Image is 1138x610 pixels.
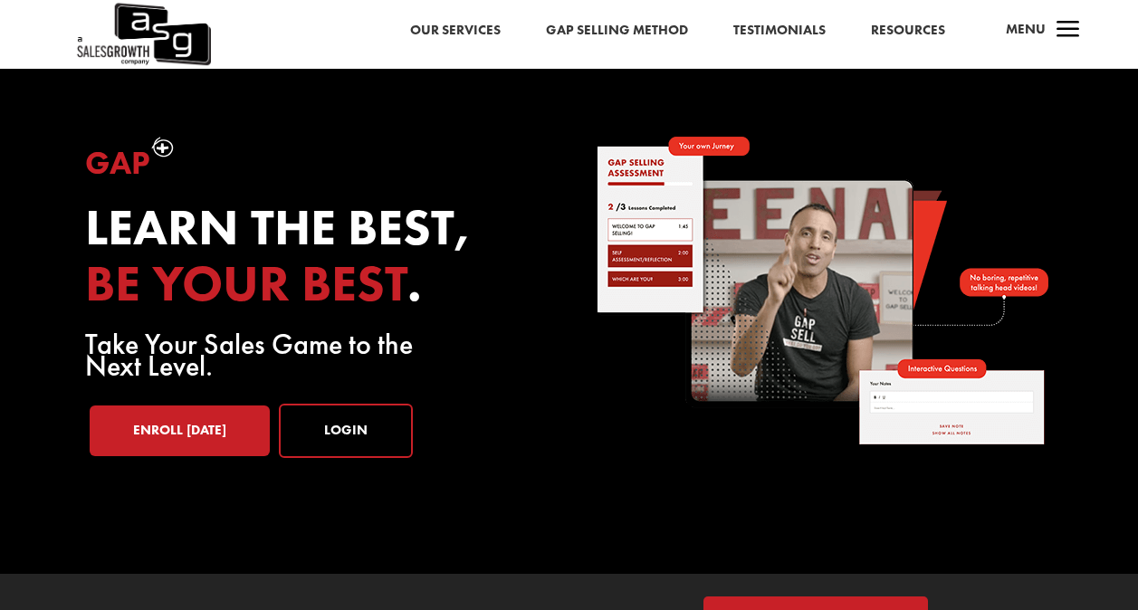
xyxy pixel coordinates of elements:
span: a [1050,13,1086,49]
a: Resources [871,19,945,43]
a: Gap Selling Method [546,19,688,43]
span: Menu [1006,20,1046,38]
span: be your best [85,251,407,316]
span: Gap [85,142,150,184]
a: Enroll [DATE] [90,405,270,456]
a: Our Services [410,19,501,43]
p: Take Your Sales Game to the Next Level. [85,334,542,377]
a: Login [279,404,413,458]
img: self-paced-sales-course-online [596,137,1048,444]
img: plus-symbol-white [151,137,174,157]
h2: Learn the best, . [85,200,542,320]
a: Testimonials [733,19,826,43]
